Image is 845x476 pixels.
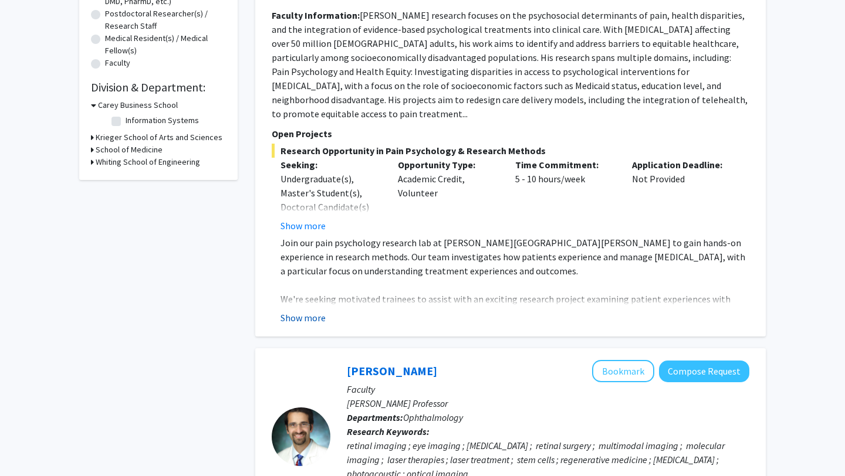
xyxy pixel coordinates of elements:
button: Show more [280,311,326,325]
button: Show more [280,219,326,233]
p: Time Commitment: [515,158,615,172]
button: Add Yannis Paulus to Bookmarks [592,360,654,382]
label: Medical Resident(s) / Medical Fellow(s) [105,32,226,57]
h3: Whiting School of Engineering [96,156,200,168]
p: Seeking: [280,158,380,172]
div: Not Provided [623,158,741,233]
div: Academic Credit, Volunteer [389,158,506,233]
label: Information Systems [126,114,199,127]
h3: School of Medicine [96,144,163,156]
p: Open Projects [272,127,749,141]
p: Application Deadline: [632,158,732,172]
p: Faculty [347,382,749,396]
div: Undergraduate(s), Master's Student(s), Doctoral Candidate(s) (PhD, MD, DMD, PharmD, etc.), Postdo... [280,172,380,312]
b: Departments: [347,412,403,423]
p: [PERSON_NAME] Professor [347,396,749,410]
span: Ophthalmology [403,412,463,423]
fg-read-more: [PERSON_NAME] research focuses on the psychosocial determinants of pain, health disparities, and ... [272,9,748,120]
div: 5 - 10 hours/week [506,158,624,233]
b: Research Keywords: [347,426,430,437]
iframe: Chat [9,423,50,467]
h3: Krieger School of Arts and Sciences [96,131,222,144]
a: [PERSON_NAME] [347,363,437,378]
h3: Carey Business School [98,99,178,111]
label: Postdoctoral Researcher(s) / Research Staff [105,8,226,32]
label: Faculty [105,57,130,69]
p: Opportunity Type: [398,158,498,172]
button: Compose Request to Yannis Paulus [659,361,749,382]
b: Faculty Information: [272,9,360,21]
h2: Division & Department: [91,80,226,94]
p: Join our pain psychology research lab at [PERSON_NAME][GEOGRAPHIC_DATA][PERSON_NAME] to gain hand... [280,236,749,278]
span: Research Opportunity in Pain Psychology & Research Methods [272,144,749,158]
p: We're seeking motivated trainees to assist with an exciting research project examining patient ex... [280,292,749,320]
